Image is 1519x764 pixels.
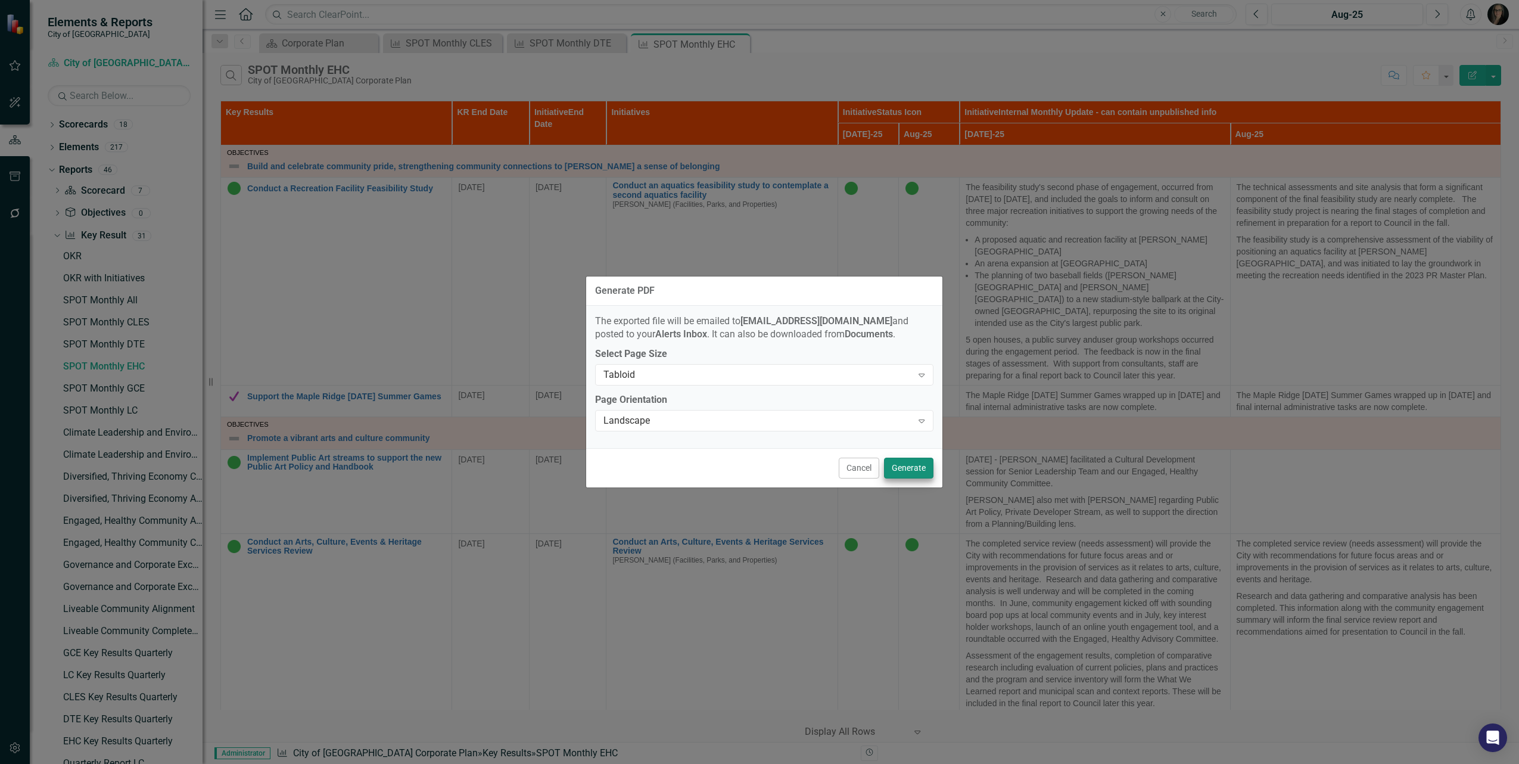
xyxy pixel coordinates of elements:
[595,285,655,296] div: Generate PDF
[595,393,933,407] label: Page Orientation
[603,414,913,428] div: Landscape
[1478,723,1507,752] div: Open Intercom Messenger
[595,347,933,361] label: Select Page Size
[845,328,893,340] strong: Documents
[884,458,933,479] button: Generate
[595,315,908,340] span: The exported file will be emailed to and posted to your . It can also be downloaded from .
[740,315,892,327] strong: [EMAIL_ADDRESS][DOMAIN_NAME]
[603,368,913,382] div: Tabloid
[839,458,879,479] button: Cancel
[655,328,707,340] strong: Alerts Inbox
